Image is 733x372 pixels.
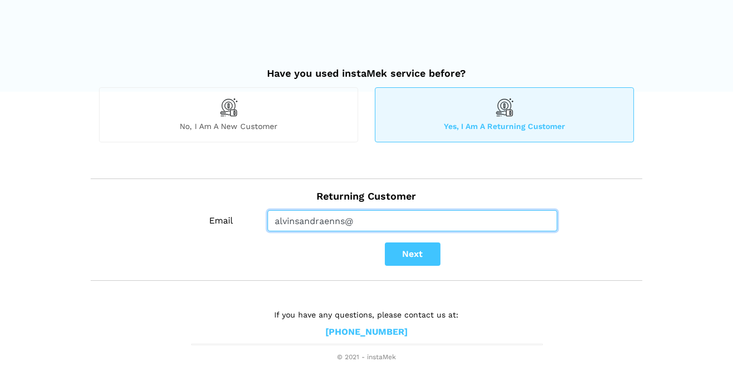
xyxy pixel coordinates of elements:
[99,179,634,202] h2: Returning Customer
[385,242,440,266] button: Next
[191,210,251,231] label: Email
[325,326,408,338] a: [PHONE_NUMBER]
[191,309,542,321] p: If you have any questions, please contact us at:
[375,121,633,131] span: Yes, I am a returning customer
[191,353,542,362] span: © 2021 - instaMek
[100,121,358,131] span: No, I am a new customer
[99,56,634,80] h2: Have you used instaMek service before?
